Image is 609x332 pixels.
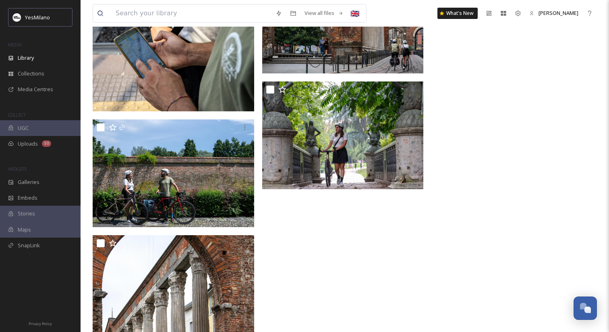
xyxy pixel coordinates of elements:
span: Maps [18,226,31,234]
span: MEDIA [8,42,22,48]
span: Embeds [18,194,37,202]
img: Penni-39.jpg [93,119,254,228]
span: SnapLink [18,242,40,249]
span: Collections [18,70,44,77]
span: Stories [18,210,35,217]
span: Uploads [18,140,38,148]
span: COLLECT [8,112,25,118]
img: Penni-17.jpg [262,81,424,190]
a: [PERSON_NAME] [525,5,582,21]
div: 50 [42,140,51,147]
span: WIDGETS [8,166,27,172]
span: UGC [18,124,29,132]
span: Library [18,54,34,62]
img: Logo%20YesMilano%40150x.png [13,13,21,21]
input: Search your library [112,4,271,22]
a: What's New [437,8,478,19]
div: 🇬🇧 [348,6,362,21]
span: Galleries [18,178,39,186]
span: Privacy Policy [29,321,52,326]
a: Privacy Policy [29,318,52,328]
a: View all files [300,5,348,21]
button: Open Chat [574,297,597,320]
span: Media Centres [18,86,53,93]
span: YesMilano [25,14,50,21]
span: [PERSON_NAME] [539,9,578,17]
